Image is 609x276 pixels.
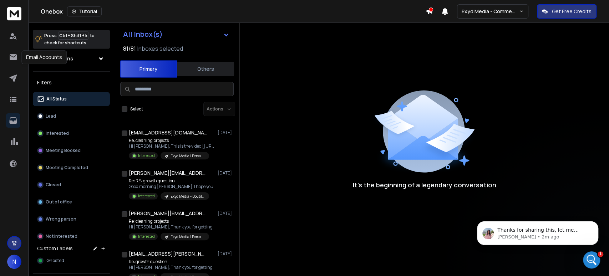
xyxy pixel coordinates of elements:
[129,259,213,265] p: Re: growth question
[33,143,110,158] button: Meeting Booked
[138,153,155,158] p: Interested
[21,50,67,64] div: Email Accounts
[218,130,234,135] p: [DATE]
[123,31,163,38] h1: All Inbox(s)
[33,78,110,88] h3: Filters
[138,193,155,199] p: Interested
[46,233,77,239] p: Not Interested
[129,210,207,217] h1: [PERSON_NAME][EMAIL_ADDRESS][DOMAIN_NAME]
[33,229,110,243] button: Not Interested
[46,113,56,119] p: Lead
[353,180,496,190] p: It’s the beginning of a legendary conversation
[137,44,183,53] h3: Inboxes selected
[41,6,426,16] div: Onebox
[171,153,205,159] p: Exyd Media | Personalized F+M+L
[171,234,205,240] p: Exyd Media | Personalized F+M+L
[129,224,213,230] p: Hi [PERSON_NAME], Thank you for getting
[138,234,155,239] p: Interested
[129,250,207,257] h1: [EMAIL_ADDRESS][PERSON_NAME][DOMAIN_NAME]
[177,61,234,77] button: Others
[33,195,110,209] button: Out of office
[120,60,177,78] button: Primary
[129,265,213,270] p: Hi [PERSON_NAME], Thank you for getting
[123,44,136,53] span: 81 / 81
[129,184,213,189] p: Good morning [PERSON_NAME], I hope you
[33,92,110,106] button: All Status
[46,199,72,205] p: Out of office
[129,178,213,184] p: Re: RE: growth question
[44,32,95,46] p: Press to check for shortcuts.
[466,206,609,257] iframe: Intercom notifications message
[46,182,61,188] p: Closed
[583,251,600,268] iframe: Intercom live chat
[171,194,205,199] p: Exyd Media - Double down on what works
[130,106,143,112] label: Select
[33,126,110,141] button: Interested
[129,143,214,149] p: Hi [PERSON_NAME], This is the video [[URL][DOMAIN_NAME]] More
[218,251,234,257] p: [DATE]
[7,255,21,269] button: N
[46,258,64,263] span: Ghosted
[129,138,214,143] p: Re: cleaning projects
[598,251,603,257] span: 1
[33,109,110,123] button: Lead
[33,51,110,66] button: All Campaigns
[33,212,110,226] button: Wrong person
[129,129,207,136] h1: [EMAIL_ADDRESS][DOMAIN_NAME]
[462,8,519,15] p: Exyd Media - Commercial Cleaning
[33,161,110,175] button: Meeting Completed
[552,8,592,15] p: Get Free Credits
[46,165,88,171] p: Meeting Completed
[33,178,110,192] button: Closed
[46,148,81,153] p: Meeting Booked
[218,170,234,176] p: [DATE]
[218,211,234,216] p: [DATE]
[46,96,67,102] p: All Status
[537,4,597,19] button: Get Free Credits
[117,27,235,41] button: All Inbox(s)
[46,216,76,222] p: Wrong person
[129,169,207,177] h1: [PERSON_NAME][EMAIL_ADDRESS][PERSON_NAME][DOMAIN_NAME]
[58,31,88,40] span: Ctrl + Shift + k
[129,218,213,224] p: Re: cleaning projects
[37,245,73,252] h3: Custom Labels
[33,253,110,268] button: Ghosted
[67,6,102,16] button: Tutorial
[46,130,69,136] p: Interested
